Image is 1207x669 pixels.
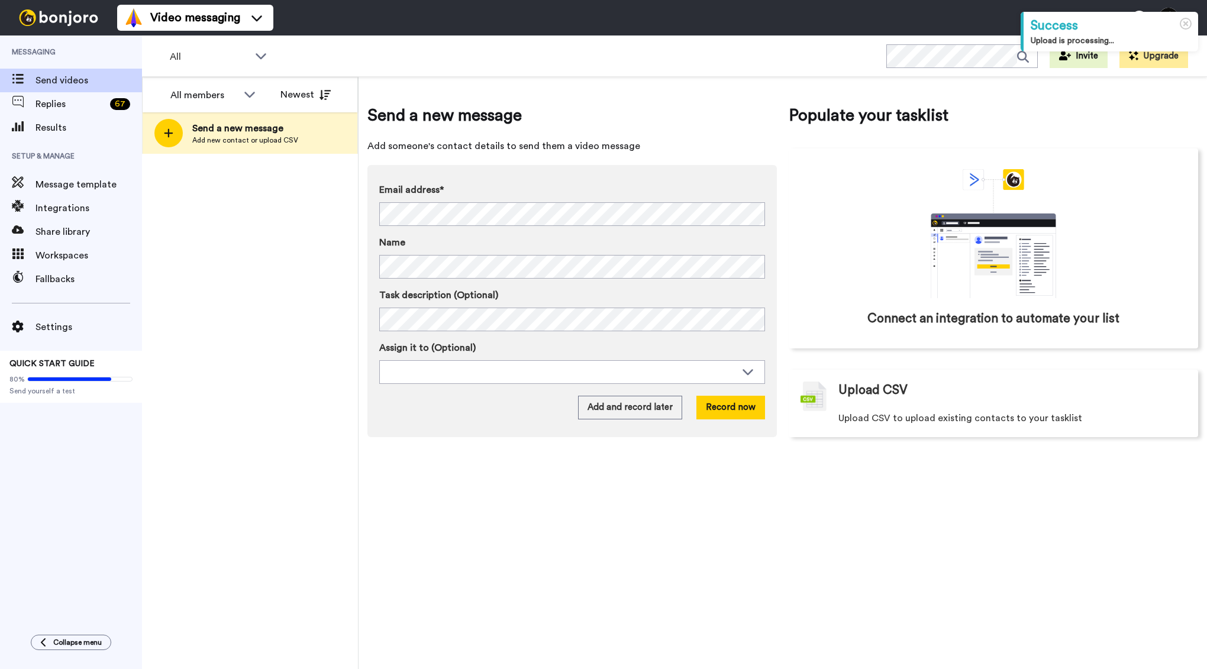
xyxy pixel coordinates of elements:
label: Task description (Optional) [379,288,765,302]
span: Name [379,235,405,250]
span: Populate your tasklist [789,104,1198,127]
span: Results [35,121,142,135]
span: Integrations [35,201,142,215]
button: Collapse menu [31,635,111,650]
div: animation [905,169,1082,298]
span: 80% [9,374,25,384]
button: Add and record later [578,396,682,419]
span: Settings [35,320,142,334]
label: Assign it to (Optional) [379,341,765,355]
span: Connect an integration to automate your list [867,310,1119,328]
span: Replies [35,97,105,111]
span: Send a new message [367,104,777,127]
img: csv-grey.png [801,382,827,411]
img: bj-logo-header-white.svg [14,9,103,26]
span: Add new contact or upload CSV [192,135,298,145]
div: Upload is processing... [1031,35,1191,47]
span: Share library [35,225,142,239]
img: vm-color.svg [124,8,143,27]
span: Send yourself a test [9,386,133,396]
span: Message template [35,177,142,192]
span: Upload CSV [838,382,908,399]
span: Video messaging [150,9,240,26]
button: Upgrade [1119,44,1188,68]
button: Record now [696,396,765,419]
button: Newest [272,83,340,106]
span: Send videos [35,73,142,88]
button: Invite [1050,44,1108,68]
div: 67 [110,98,130,110]
span: Add someone's contact details to send them a video message [367,139,777,153]
span: Collapse menu [53,638,102,647]
span: Send a new message [192,121,298,135]
div: Success [1031,17,1191,35]
span: All [170,50,249,64]
label: Email address* [379,183,765,197]
span: Fallbacks [35,272,142,286]
span: Upload CSV to upload existing contacts to your tasklist [838,411,1082,425]
span: Workspaces [35,248,142,263]
span: QUICK START GUIDE [9,360,95,368]
div: All members [170,88,238,102]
